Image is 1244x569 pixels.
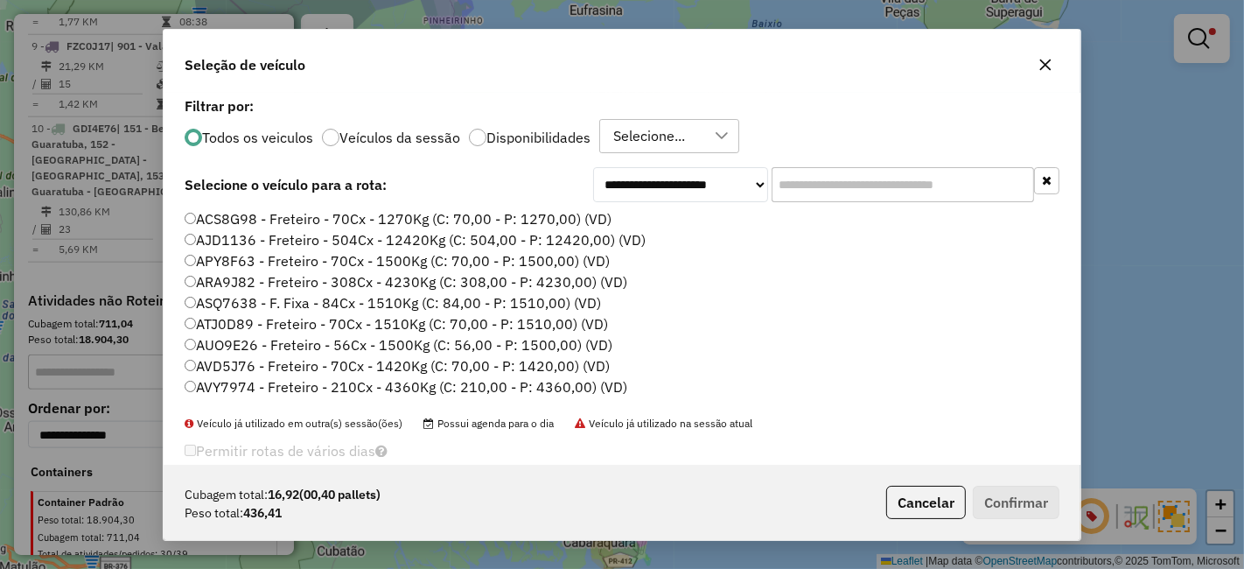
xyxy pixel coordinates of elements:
input: ASQ7638 - F. Fixa - 84Cx - 1510Kg (C: 84,00 - P: 1510,00) (VD) [185,297,196,308]
input: AJD1136 - Freteiro - 504Cx - 12420Kg (C: 504,00 - P: 12420,00) (VD) [185,234,196,245]
input: AVD5J76 - Freteiro - 70Cx - 1420Kg (C: 70,00 - P: 1420,00) (VD) [185,360,196,371]
label: AVY7974 - Freteiro - 210Cx - 4360Kg (C: 210,00 - P: 4360,00) (VD) [185,376,627,397]
input: AUO9E26 - Freteiro - 56Cx - 1500Kg (C: 56,00 - P: 1500,00) (VD) [185,339,196,350]
label: ATJ0D89 - Freteiro - 70Cx - 1510Kg (C: 70,00 - P: 1510,00) (VD) [185,313,608,334]
div: Selecione... [607,120,691,153]
span: Peso total: [185,504,243,523]
strong: 436,41 [243,504,282,523]
input: AVY7974 - Freteiro - 210Cx - 4360Kg (C: 210,00 - P: 4360,00) (VD) [185,381,196,392]
label: AWE4A96 - Freteiro - 210Cx - 600Kg (C: 210,00 - P: 600,00) (VD) [185,397,614,418]
label: ASQ7638 - F. Fixa - 84Cx - 1510Kg (C: 84,00 - P: 1510,00) (VD) [185,292,601,313]
input: APY8F63 - Freteiro - 70Cx - 1500Kg (C: 70,00 - P: 1500,00) (VD) [185,255,196,266]
input: ATJ0D89 - Freteiro - 70Cx - 1510Kg (C: 70,00 - P: 1510,00) (VD) [185,318,196,329]
span: Cubagem total: [185,486,268,504]
label: Filtrar por: [185,95,1059,116]
label: ARA9J82 - Freteiro - 308Cx - 4230Kg (C: 308,00 - P: 4230,00) (VD) [185,271,627,292]
label: Veículos da sessão [339,130,460,144]
label: APY8F63 - Freteiro - 70Cx - 1500Kg (C: 70,00 - P: 1500,00) (VD) [185,250,610,271]
input: Permitir rotas de vários dias [185,445,196,456]
input: ARA9J82 - Freteiro - 308Cx - 4230Kg (C: 308,00 - P: 4230,00) (VD) [185,276,196,287]
label: Todos os veiculos [202,130,313,144]
span: Possui agenda para o dia [423,417,554,430]
span: Veículo já utilizado na sessão atual [575,417,752,430]
span: Veículo já utilizado em outra(s) sessão(ões) [185,417,402,430]
strong: Selecione o veículo para a rota: [185,176,387,193]
label: Disponibilidades [486,130,591,144]
i: Selecione pelo menos um veículo [375,444,388,458]
label: AUO9E26 - Freteiro - 56Cx - 1500Kg (C: 56,00 - P: 1500,00) (VD) [185,334,612,355]
label: AJD1136 - Freteiro - 504Cx - 12420Kg (C: 504,00 - P: 12420,00) (VD) [185,229,646,250]
strong: 16,92 [268,486,381,504]
input: ACS8G98 - Freteiro - 70Cx - 1270Kg (C: 70,00 - P: 1270,00) (VD) [185,213,196,224]
button: Cancelar [886,486,966,519]
span: Seleção de veículo [185,54,305,75]
label: ACS8G98 - Freteiro - 70Cx - 1270Kg (C: 70,00 - P: 1270,00) (VD) [185,208,612,229]
label: AVD5J76 - Freteiro - 70Cx - 1420Kg (C: 70,00 - P: 1420,00) (VD) [185,355,610,376]
span: (00,40 pallets) [299,487,381,502]
label: Permitir rotas de vários dias [185,434,388,467]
